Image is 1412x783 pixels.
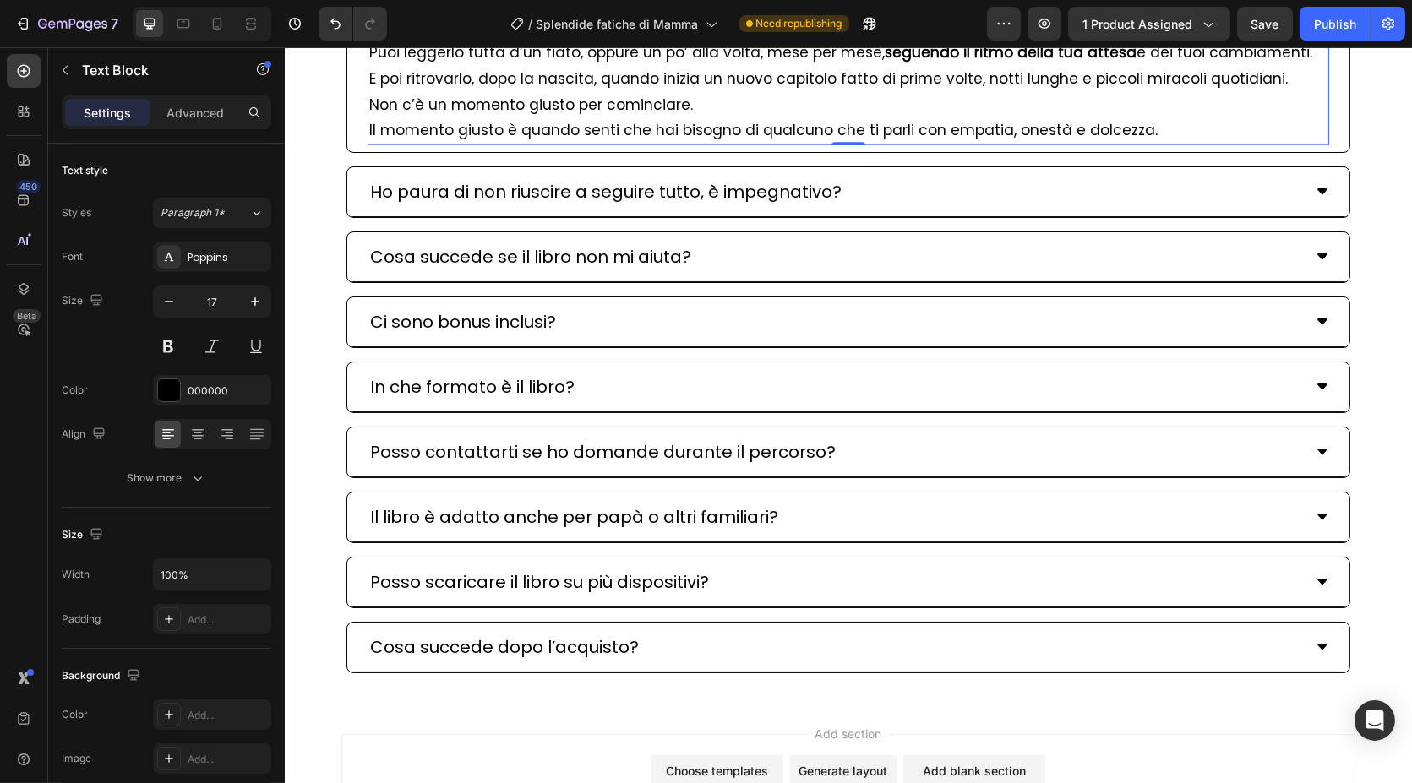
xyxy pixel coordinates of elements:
[85,585,354,615] p: Cosa succede dopo l’acquisto?
[62,524,106,546] div: Size
[85,70,1043,96] p: Il momento giusto è quando senti che hai bisogno di qualcuno che ti parli con empatia, onestà e d...
[62,290,106,313] div: Size
[82,60,226,80] p: Text Block
[166,104,224,122] p: Advanced
[83,582,357,617] div: Rich Text Editor. Editing area: main
[188,250,267,265] div: Poppins
[85,324,290,355] p: In che formato è il libro?
[62,163,108,178] div: Text style
[1251,17,1279,31] span: Save
[62,707,88,722] div: Color
[319,7,387,41] div: Undo/Redo
[188,752,267,767] div: Add...
[188,708,267,723] div: Add...
[62,249,83,264] div: Font
[128,470,206,487] div: Show more
[161,205,225,220] span: Paragraph 1*
[154,559,270,590] input: Auto
[84,104,131,122] p: Settings
[188,383,267,399] div: 000000
[83,517,427,552] div: Rich Text Editor. Editing area: main
[83,192,409,227] div: Rich Text Editor. Editing area: main
[1314,15,1356,33] div: Publish
[515,715,603,732] div: Generate layout
[62,751,91,766] div: Image
[62,383,88,398] div: Color
[188,612,267,628] div: Add...
[1237,7,1293,41] button: Save
[85,194,406,225] p: Cosa succede se il libro non mi aiuta?
[85,259,271,290] p: Ci sono bonus inclusi?
[83,257,274,292] div: Rich Text Editor. Editing area: main
[62,205,91,220] div: Styles
[638,715,741,732] div: Add blank section
[62,612,101,627] div: Padding
[85,389,551,420] p: Posso contattarti se ho domande durante il percorso?
[1082,15,1192,33] span: 1 product assigned
[529,15,533,33] span: /
[524,677,604,695] span: Add section
[1300,7,1371,41] button: Publish
[83,127,559,162] div: Rich Text Editor. Editing area: main
[16,180,41,193] div: 450
[83,322,292,357] div: Rich Text Editor. Editing area: main
[382,715,484,732] div: Choose templates
[153,198,271,228] button: Paragraph 1*
[537,15,699,33] span: Splendide fatiche di Mamma
[62,463,271,493] button: Show more
[83,387,553,422] div: Rich Text Editor. Editing area: main
[85,519,424,550] p: Posso scaricare il libro su più dispositivi?
[7,7,126,41] button: 7
[85,45,1043,71] p: Non c’è un momento giusto per cominciare.
[1355,700,1395,741] div: Open Intercom Messenger
[62,665,144,688] div: Background
[62,567,90,582] div: Width
[1068,7,1230,41] button: 1 product assigned
[111,14,118,34] p: 7
[62,423,109,446] div: Align
[13,309,41,323] div: Beta
[285,47,1412,783] iframe: Design area
[756,16,842,31] span: Need republishing
[85,129,557,160] p: Ho paura di non riuscire a seguire tutto, è impegnativo?
[83,452,496,487] div: Rich Text Editor. Editing area: main
[85,454,493,485] p: Il libro è adatto anche per papà o altri familiari?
